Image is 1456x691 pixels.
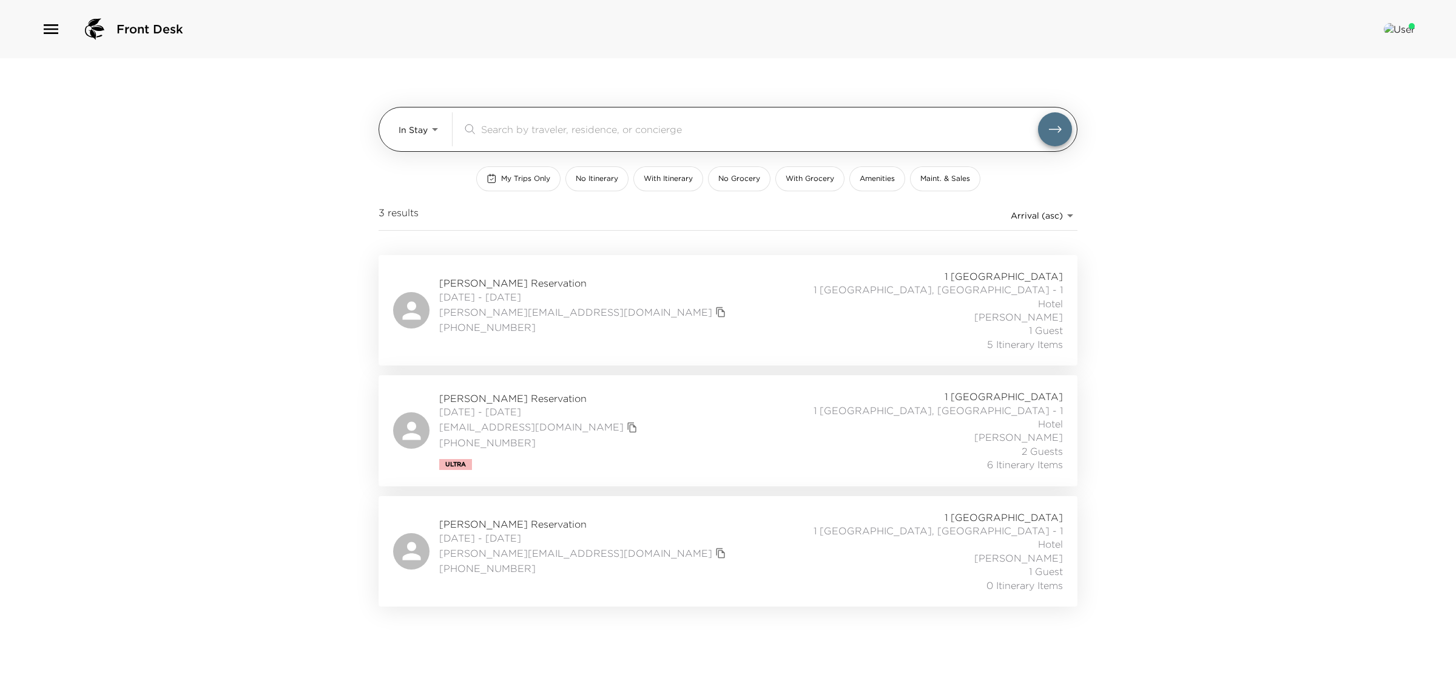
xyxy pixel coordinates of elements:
[795,404,1063,431] span: 1 [GEOGRAPHIC_DATA], [GEOGRAPHIC_DATA] - 1 Hotel
[945,390,1063,403] span: 1 [GEOGRAPHIC_DATA]
[849,166,905,191] button: Amenities
[987,338,1063,351] span: 5 Itinerary Items
[786,174,834,184] span: With Grocery
[986,579,1063,592] span: 0 Itinerary Items
[445,461,466,468] span: Ultra
[439,420,624,434] a: [EMAIL_ADDRESS][DOMAIN_NAME]
[439,531,729,545] span: [DATE] - [DATE]
[860,174,895,184] span: Amenities
[1029,324,1063,337] span: 1 Guest
[945,511,1063,524] span: 1 [GEOGRAPHIC_DATA]
[910,166,980,191] button: Maint. & Sales
[708,166,770,191] button: No Grocery
[624,419,641,436] button: copy primary member email
[379,255,1077,366] a: [PERSON_NAME] Reservation[DATE] - [DATE][PERSON_NAME][EMAIL_ADDRESS][DOMAIN_NAME]copy primary mem...
[920,174,970,184] span: Maint. & Sales
[439,321,729,334] span: [PHONE_NUMBER]
[439,276,729,290] span: [PERSON_NAME] Reservation
[987,458,1063,471] span: 6 Itinerary Items
[1022,444,1063,458] span: 2 Guests
[1011,210,1063,221] span: Arrival (asc)
[718,174,760,184] span: No Grocery
[476,166,561,191] button: My Trips Only
[379,496,1077,607] a: [PERSON_NAME] Reservation[DATE] - [DATE][PERSON_NAME][EMAIL_ADDRESS][DOMAIN_NAME]copy primary mem...
[501,174,550,184] span: My Trips Only
[633,166,703,191] button: With Itinerary
[439,546,712,560] a: [PERSON_NAME][EMAIL_ADDRESS][DOMAIN_NAME]
[379,206,419,225] span: 3 results
[795,283,1063,310] span: 1 [GEOGRAPHIC_DATA], [GEOGRAPHIC_DATA] - 1 Hotel
[974,431,1063,444] span: [PERSON_NAME]
[644,174,693,184] span: With Itinerary
[481,122,1038,136] input: Search by traveler, residence, or concierge
[439,436,641,449] span: [PHONE_NUMBER]
[712,545,729,562] button: copy primary member email
[439,290,729,304] span: [DATE] - [DATE]
[439,562,729,575] span: [PHONE_NUMBER]
[439,405,641,418] span: [DATE] - [DATE]
[439,517,729,531] span: [PERSON_NAME] Reservation
[974,551,1063,565] span: [PERSON_NAME]
[712,304,729,321] button: copy primary member email
[974,310,1063,324] span: [PERSON_NAME]
[399,124,428,135] span: In Stay
[945,270,1063,283] span: 1 [GEOGRAPHIC_DATA]
[775,166,844,191] button: With Grocery
[1384,23,1415,35] img: User
[565,166,629,191] button: No Itinerary
[379,375,1077,486] a: [PERSON_NAME] Reservation[DATE] - [DATE][EMAIL_ADDRESS][DOMAIN_NAME]copy primary member email[PHO...
[795,524,1063,551] span: 1 [GEOGRAPHIC_DATA], [GEOGRAPHIC_DATA] - 1 Hotel
[439,305,712,319] a: [PERSON_NAME][EMAIL_ADDRESS][DOMAIN_NAME]
[576,174,618,184] span: No Itinerary
[1029,565,1063,578] span: 1 Guest
[439,392,641,405] span: [PERSON_NAME] Reservation
[116,21,183,38] span: Front Desk
[80,15,109,44] img: logo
